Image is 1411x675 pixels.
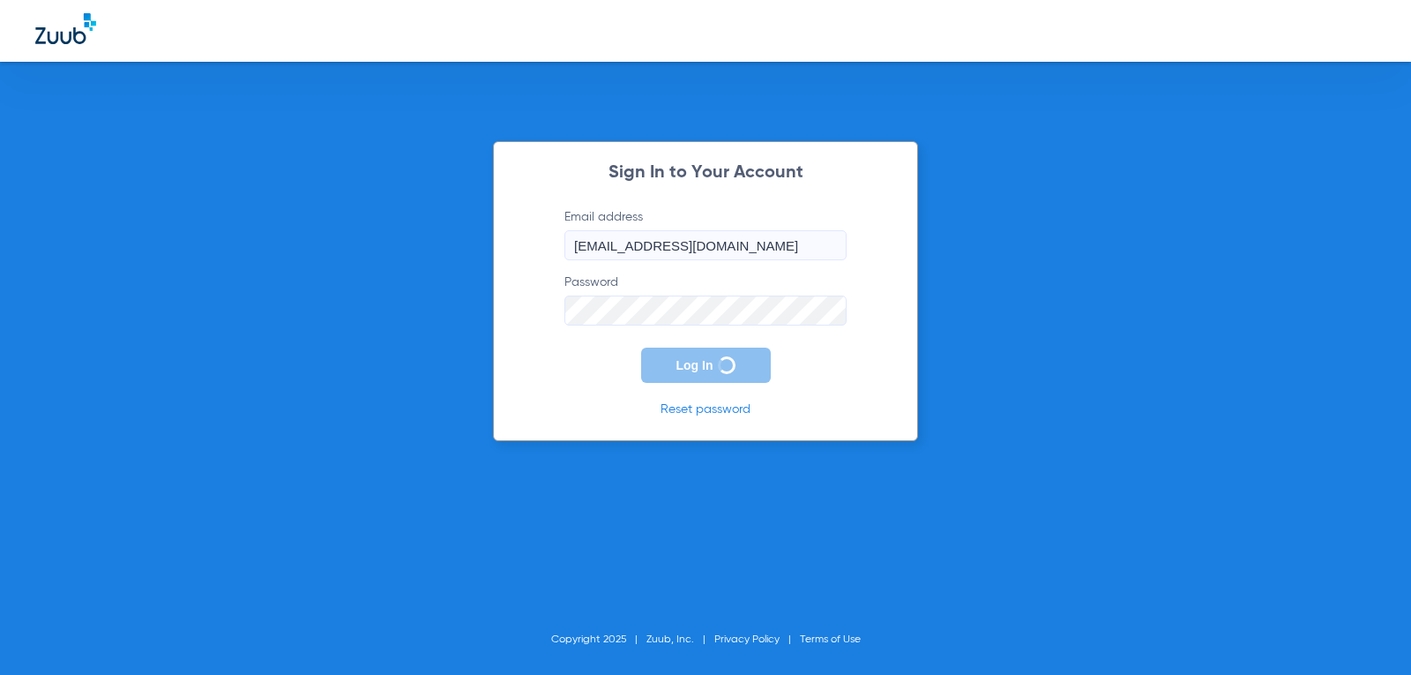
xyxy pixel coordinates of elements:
[35,13,96,44] img: Zuub Logo
[564,208,847,260] label: Email address
[714,634,780,645] a: Privacy Policy
[564,274,847,326] label: Password
[661,403,750,416] a: Reset password
[551,631,646,649] li: Copyright 2025
[800,634,861,645] a: Terms of Use
[646,631,714,649] li: Zuub, Inc.
[676,358,713,372] span: Log In
[564,230,847,260] input: Email address
[564,296,847,326] input: Password
[538,164,873,182] h2: Sign In to Your Account
[641,348,771,383] button: Log In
